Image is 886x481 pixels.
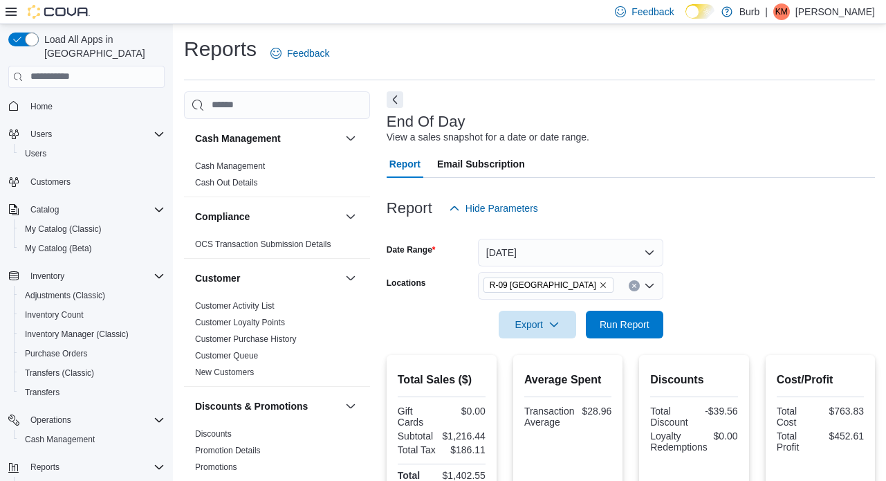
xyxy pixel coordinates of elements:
button: Customer [342,270,359,287]
span: Export [507,311,568,338]
span: Customers [30,176,71,188]
span: Purchase Orders [25,348,88,359]
button: Customers [3,172,170,192]
h3: Report [387,200,432,217]
div: -$39.56 [696,406,737,417]
button: Adjustments (Classic) [14,286,170,305]
span: Load All Apps in [GEOGRAPHIC_DATA] [39,33,165,60]
span: R-09 [GEOGRAPHIC_DATA] [490,278,596,292]
div: $0.00 [444,406,486,417]
button: Clear input [629,280,640,291]
h2: Average Spent [524,372,611,388]
span: Users [30,129,52,140]
a: Transfers [19,384,65,401]
button: Transfers [14,383,170,402]
span: Customer Activity List [195,300,275,311]
span: Feedback [287,46,329,60]
button: Transfers (Classic) [14,363,170,383]
span: Users [25,148,46,159]
p: [PERSON_NAME] [795,3,875,20]
a: Feedback [265,39,335,67]
span: Cash Management [195,161,265,172]
button: Next [387,91,403,108]
div: Total Profit [777,430,818,453]
button: Catalog [25,201,64,218]
span: Operations [25,412,165,428]
span: Catalog [30,204,59,215]
button: Operations [3,410,170,430]
p: Burb [739,3,760,20]
h1: Reports [184,35,257,63]
button: Run Report [586,311,663,338]
a: Inventory Manager (Classic) [19,326,134,343]
button: Hide Parameters [443,194,544,222]
button: Home [3,96,170,116]
div: $1,402.55 [443,470,486,481]
span: R-09 Tuscany Village [483,278,613,293]
h2: Total Sales ($) [398,372,486,388]
span: Transfers (Classic) [25,367,94,379]
a: OCS Transaction Submission Details [195,239,331,249]
label: Locations [387,278,426,289]
button: [DATE] [478,239,663,266]
span: Home [30,101,53,112]
span: Catalog [25,201,165,218]
div: Transaction Average [524,406,575,428]
a: Cash Management [195,161,265,171]
span: My Catalog (Beta) [19,240,165,257]
span: Inventory Manager (Classic) [25,329,129,340]
span: Cash Out Details [195,177,258,188]
span: Email Subscription [437,150,525,178]
button: Purchase Orders [14,344,170,363]
div: Cash Management [184,158,370,197]
button: Compliance [342,208,359,225]
span: Users [25,126,165,143]
button: Users [25,126,57,143]
a: Cash Management [19,431,100,448]
a: Cash Out Details [195,178,258,188]
span: Transfers [25,387,59,398]
div: Total Tax [398,444,439,455]
span: Customers [25,173,165,190]
button: Reports [3,457,170,477]
p: | [765,3,768,20]
span: Reports [30,462,59,473]
button: Cash Management [342,130,359,147]
span: Inventory [30,271,64,282]
div: Gift Cards [398,406,439,428]
span: Promotions [195,462,237,473]
button: Cash Management [14,430,170,449]
a: Promotions [195,462,237,472]
button: Export [499,311,576,338]
button: Catalog [3,200,170,219]
span: Discounts [195,428,232,439]
div: Loyalty Redemptions [650,430,708,453]
button: Users [3,125,170,144]
span: New Customers [195,367,254,378]
span: Home [25,98,165,115]
span: My Catalog (Beta) [25,243,92,254]
img: Cova [28,5,90,19]
button: Users [14,144,170,163]
span: Promotion Details [195,445,261,456]
input: Dark Mode [685,4,714,19]
div: Total Cost [777,406,818,428]
div: $763.83 [823,406,864,417]
a: Customer Purchase History [195,334,297,344]
div: View a sales snapshot for a date or date range. [387,130,589,145]
span: Transfers [19,384,165,401]
div: $1,216.44 [443,430,486,442]
span: Inventory Manager (Classic) [19,326,165,343]
span: Cash Management [25,434,95,445]
div: $28.96 [580,406,612,417]
a: Discounts [195,429,232,439]
a: New Customers [195,367,254,377]
span: Purchase Orders [19,345,165,362]
span: Cash Management [19,431,165,448]
button: Inventory Manager (Classic) [14,325,170,344]
button: Remove R-09 Tuscany Village from selection in this group [599,281,607,289]
button: Inventory [25,268,70,284]
span: Customer Purchase History [195,334,297,345]
a: My Catalog (Classic) [19,221,107,237]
